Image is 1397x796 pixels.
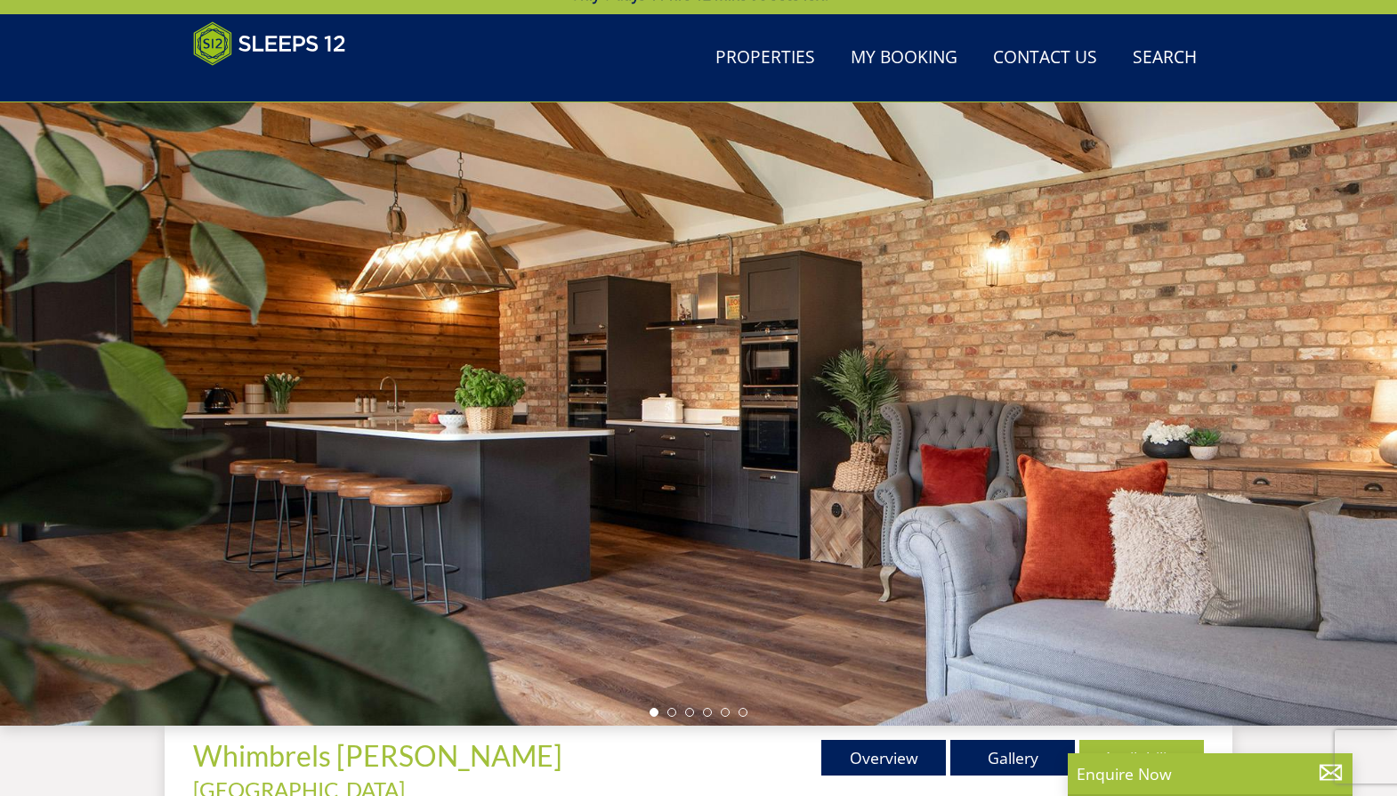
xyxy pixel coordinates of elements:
a: Contact Us [986,38,1104,78]
a: Whimbrels [PERSON_NAME] [193,738,568,773]
a: Search [1126,38,1204,78]
a: Properties [708,38,822,78]
iframe: Customer reviews powered by Trustpilot [184,77,371,92]
a: Overview [821,740,946,776]
a: My Booking [844,38,965,78]
span: Whimbrels [PERSON_NAME] [193,738,562,773]
a: Availability [1079,740,1204,776]
a: Gallery [950,740,1075,776]
p: Enquire Now [1077,762,1344,785]
img: Sleeps 12 [193,21,346,66]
